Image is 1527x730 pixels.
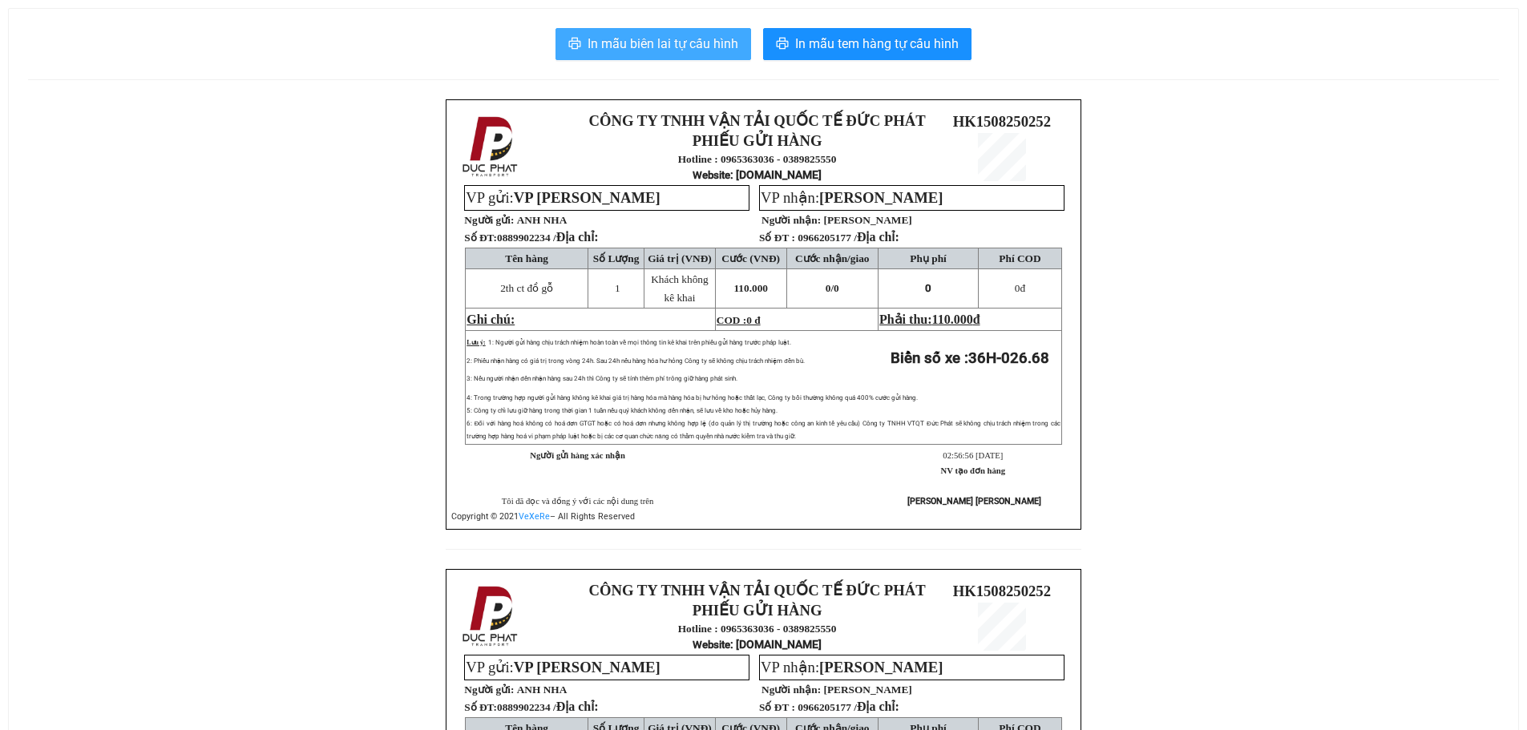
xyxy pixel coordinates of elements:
[466,189,660,206] span: VP gửi:
[451,511,635,522] span: Copyright © 2021 – All Rights Reserved
[693,168,822,181] strong: : [DOMAIN_NAME]
[488,339,791,346] span: 1: Người gửi hàng chịu trách nhiệm hoàn toàn về mọi thông tin kê khai trên phiếu gửi hàng trước p...
[761,214,821,226] strong: Người nhận:
[517,214,568,226] span: ANH NHA
[693,602,822,619] strong: PHIẾU GỬI HÀNG
[857,230,899,244] span: Địa chỉ:
[999,252,1040,264] span: Phí COD
[693,638,822,651] strong: : [DOMAIN_NAME]
[464,214,514,226] strong: Người gửi:
[648,252,712,264] span: Giá trị (VNĐ)
[795,34,959,54] span: In mẫu tem hàng tự cấu hình
[857,700,899,713] span: Địa chỉ:
[530,451,625,460] strong: Người gửi hàng xác nhận
[733,282,768,294] span: 110.000
[556,700,599,713] span: Địa chỉ:
[693,639,730,651] span: Website
[925,282,931,294] span: 0
[717,314,761,326] span: COD :
[458,113,525,180] img: logo
[798,701,899,713] span: 0966205177 /
[678,623,837,635] strong: Hotline : 0965363036 - 0389825550
[519,511,550,522] a: VeXeRe
[795,252,870,264] span: Cước nhận/giao
[555,28,751,60] button: printerIn mẫu biên lai tự cấu hình
[910,252,946,264] span: Phụ phí
[693,132,822,149] strong: PHIẾU GỬI HÀNG
[759,232,795,244] strong: Số ĐT :
[973,313,980,326] span: đ
[932,313,973,326] span: 110.000
[467,407,777,414] span: 5: Công ty chỉ lưu giữ hàng trong thời gian 1 tuần nếu quý khách không đến nhận, sẽ lưu về kho ho...
[502,497,654,506] span: Tôi đã đọc và đồng ý với các nội dung trên
[505,252,548,264] span: Tên hàng
[819,189,943,206] span: [PERSON_NAME]
[497,701,599,713] span: 0889902234 /
[589,112,926,129] strong: CÔNG TY TNHH VẬN TẢI QUỐC TẾ ĐỨC PHÁT
[823,684,911,696] span: [PERSON_NAME]
[466,659,660,676] span: VP gửi:
[834,282,839,294] span: 0
[651,273,708,304] span: Khách không kê khai
[953,113,1051,130] span: HK1508250252
[943,451,1003,460] span: 02:56:56 [DATE]
[763,28,972,60] button: printerIn mẫu tem hàng tự cấu hình
[879,313,980,326] span: Phải thu:
[517,684,568,696] span: ANH NHA
[678,153,837,165] strong: Hotline : 0965363036 - 0389825550
[464,684,514,696] strong: Người gửi:
[941,466,1005,475] strong: NV tạo đơn hàng
[776,37,789,52] span: printer
[615,282,620,294] span: 1
[497,232,599,244] span: 0889902234 /
[761,189,943,206] span: VP nhận:
[746,314,760,326] span: 0 đ
[568,37,581,52] span: printer
[721,252,780,264] span: Cước (VNĐ)
[693,169,730,181] span: Website
[556,230,599,244] span: Địa chỉ:
[458,583,525,650] img: logo
[500,282,553,294] span: 2th ct đồ gỗ
[467,375,737,382] span: 3: Nếu người nhận đến nhận hàng sau 24h thì Công ty sẽ tính thêm phí trông giữ hàng phát sinh.
[1015,282,1020,294] span: 0
[467,357,804,365] span: 2: Phiếu nhận hàng có giá trị trong vòng 24h. Sau 24h nếu hàng hóa hư hỏng Công ty sẽ không chịu ...
[593,252,640,264] span: Số Lượng
[467,394,918,401] span: 4: Trong trường hợp người gửi hàng không kê khai giá trị hàng hóa mà hàng hóa bị hư hỏng hoặc thấ...
[1015,282,1025,294] span: đ
[588,34,738,54] span: In mẫu biên lai tự cấu hình
[953,583,1051,599] span: HK1508250252
[464,232,598,244] strong: Số ĐT:
[761,684,821,696] strong: Người nhận:
[514,659,660,676] span: VP [PERSON_NAME]
[823,214,911,226] span: [PERSON_NAME]
[891,349,1049,367] strong: Biển số xe :
[467,313,515,326] span: Ghi chú:
[826,282,839,294] span: 0/
[467,339,485,346] span: Lưu ý:
[968,349,1049,367] span: 36H-026.68
[589,582,926,599] strong: CÔNG TY TNHH VẬN TẢI QUỐC TẾ ĐỨC PHÁT
[761,659,943,676] span: VP nhận:
[759,701,795,713] strong: Số ĐT :
[467,420,1060,440] span: 6: Đối với hàng hoá không có hoá đơn GTGT hoặc có hoá đơn nhưng không hợp lệ (do quản lý thị trườ...
[514,189,660,206] span: VP [PERSON_NAME]
[819,659,943,676] span: [PERSON_NAME]
[464,701,598,713] strong: Số ĐT:
[798,232,899,244] span: 0966205177 /
[907,496,1041,506] strong: [PERSON_NAME] [PERSON_NAME]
